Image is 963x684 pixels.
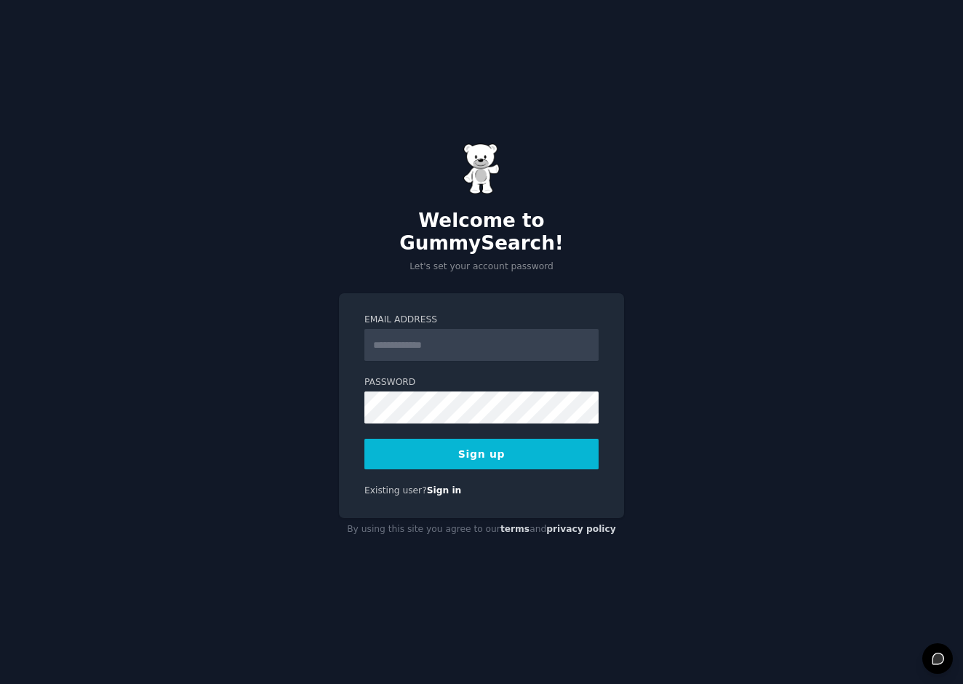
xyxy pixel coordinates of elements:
[546,524,616,534] a: privacy policy
[339,210,624,255] h2: Welcome to GummySearch!
[364,439,599,469] button: Sign up
[427,485,462,496] a: Sign in
[463,143,500,194] img: Gummy Bear
[364,376,599,389] label: Password
[339,261,624,274] p: Let's set your account password
[364,314,599,327] label: Email Address
[339,518,624,541] div: By using this site you agree to our and
[364,485,427,496] span: Existing user?
[500,524,530,534] a: terms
